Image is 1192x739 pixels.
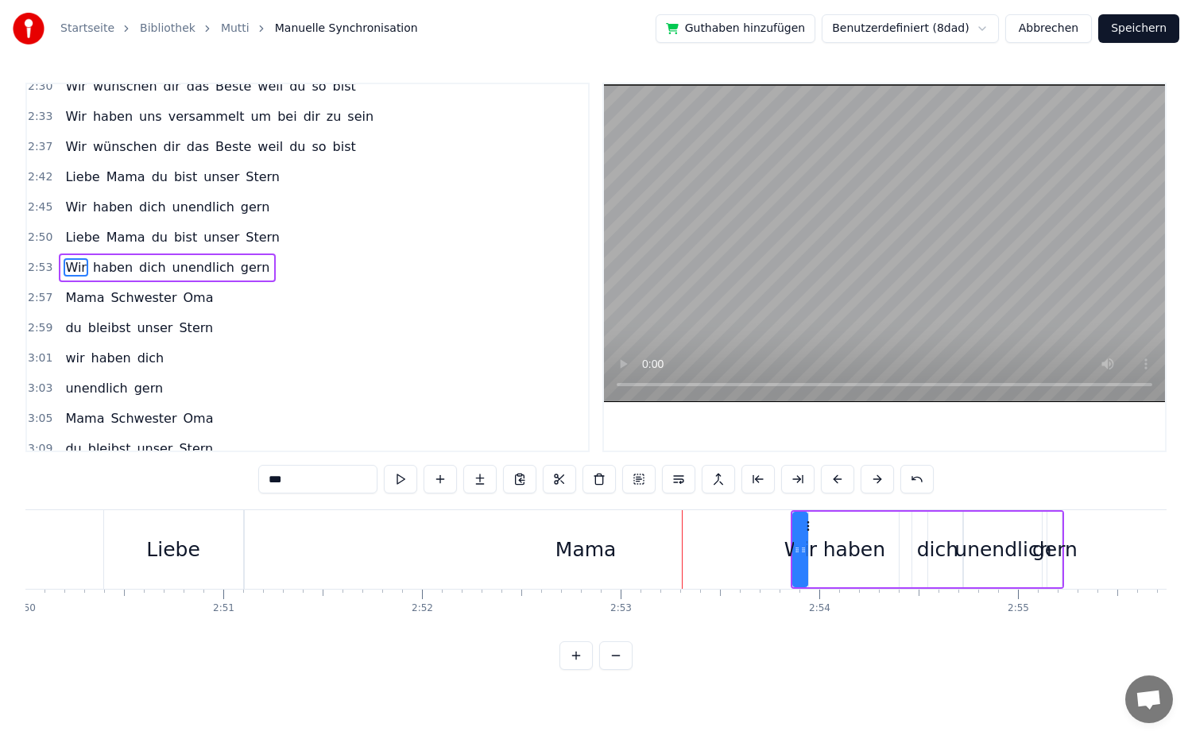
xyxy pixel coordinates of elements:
span: du [64,319,83,337]
span: bist [172,168,199,186]
span: Manuelle Synchronisation [275,21,418,37]
span: dich [137,198,168,216]
button: Speichern [1098,14,1179,43]
span: versammelt [167,107,246,126]
button: Guthaben hinzufügen [656,14,816,43]
span: Wir [64,137,88,156]
span: Liebe [64,168,101,186]
span: 3:03 [28,381,52,397]
span: Stern [244,228,281,246]
span: 2:37 [28,139,52,155]
div: 2:53 [610,602,632,615]
span: 2:57 [28,290,52,306]
span: unser [202,228,241,246]
a: Startseite [60,21,114,37]
span: bleibst [87,319,133,337]
span: Schwester [109,409,178,428]
span: Beste [214,137,253,156]
span: das [185,77,211,95]
span: dir [162,77,182,95]
div: 2:52 [412,602,433,615]
span: um [249,107,273,126]
span: 2:50 [28,230,52,246]
span: unser [135,319,174,337]
span: so [310,77,327,95]
span: unendlich [171,258,236,277]
span: Schwester [109,288,178,307]
span: Mama [105,228,147,246]
span: Wir [64,107,88,126]
span: du [288,137,307,156]
span: dir [162,137,182,156]
span: sein [346,107,375,126]
div: gern [1032,535,1078,565]
span: 2:42 [28,169,52,185]
span: Wir [64,198,88,216]
button: Abbrechen [1005,14,1092,43]
span: 2:30 [28,79,52,95]
a: Mutti [221,21,250,37]
span: 2:53 [28,260,52,276]
span: haben [90,349,133,367]
span: du [150,168,169,186]
span: gern [239,258,271,277]
span: 3:09 [28,441,52,457]
span: haben [91,258,134,277]
div: Wir [784,535,817,565]
span: du [288,77,307,95]
span: 2:45 [28,199,52,215]
span: bist [331,137,358,156]
div: dich [917,535,958,565]
span: bist [331,77,358,95]
span: 2:59 [28,320,52,336]
span: unser [202,168,241,186]
a: Chat öffnen [1125,675,1173,723]
a: Bibliothek [140,21,195,37]
span: wünschen [91,137,159,156]
span: Stern [177,319,215,337]
span: weil [256,137,284,156]
div: 2:54 [809,602,830,615]
span: bist [172,228,199,246]
span: unendlich [64,379,129,397]
span: uns [137,107,164,126]
span: weil [256,77,284,95]
span: Stern [244,168,281,186]
span: haben [91,107,134,126]
span: gern [133,379,164,397]
span: so [310,137,327,156]
span: Oma [182,288,215,307]
span: Stern [177,439,215,458]
span: zu [325,107,343,126]
nav: breadcrumb [60,21,418,37]
div: 2:51 [213,602,234,615]
span: 3:05 [28,411,52,427]
span: gern [239,198,271,216]
span: unser [135,439,174,458]
span: haben [91,198,134,216]
div: 2:55 [1008,602,1029,615]
span: bleibst [87,439,133,458]
span: du [64,439,83,458]
span: 3:01 [28,350,52,366]
div: 2:50 [14,602,36,615]
img: youka [13,13,45,44]
div: unendlich [954,535,1051,565]
span: dich [137,258,168,277]
span: das [185,137,211,156]
span: Oma [182,409,215,428]
span: Beste [214,77,253,95]
span: Wir [64,258,88,277]
span: bei [276,107,298,126]
div: haben [823,535,885,565]
div: Liebe [146,535,200,565]
span: wir [64,349,86,367]
span: dich [136,349,166,367]
div: Mama [555,535,617,565]
span: Mama [64,288,106,307]
span: du [150,228,169,246]
span: 2:33 [28,109,52,125]
span: Mama [105,168,147,186]
span: wünschen [91,77,159,95]
span: Wir [64,77,88,95]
